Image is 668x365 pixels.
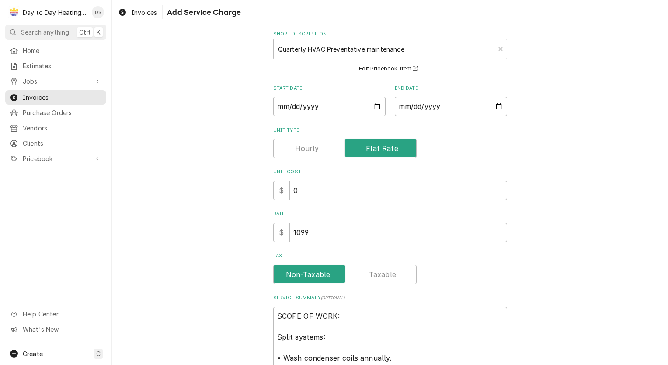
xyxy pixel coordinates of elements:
[23,139,102,148] span: Clients
[23,108,102,117] span: Purchase Orders
[273,97,386,116] input: yyyy-mm-dd
[8,6,20,18] div: D
[5,74,106,88] a: Go to Jobs
[23,309,101,319] span: Help Center
[5,105,106,120] a: Purchase Orders
[23,154,89,163] span: Pricebook
[5,121,106,135] a: Vendors
[97,28,101,37] span: K
[273,85,386,116] div: Start Date
[5,90,106,105] a: Invoices
[321,295,345,300] span: ( optional )
[96,349,101,358] span: C
[23,46,102,55] span: Home
[273,127,507,134] label: Unit Type
[79,28,90,37] span: Ctrl
[131,8,157,17] span: Invoices
[23,77,89,86] span: Jobs
[92,6,104,18] div: David Silvestre's Avatar
[5,43,106,58] a: Home
[23,350,43,358] span: Create
[273,31,507,74] div: Short Description
[273,181,289,200] div: $
[273,253,507,260] label: Tax
[273,295,507,302] label: Service Summary
[395,97,507,116] input: yyyy-mm-dd
[23,123,102,133] span: Vendors
[273,168,507,175] label: Unit Cost
[395,85,507,116] div: End Date
[23,61,102,70] span: Estimates
[23,8,87,17] div: Day to Day Heating and Cooling
[273,211,507,242] div: [object Object]
[273,168,507,200] div: Unit Cost
[273,85,386,92] label: Start Date
[5,25,106,40] button: Search anythingCtrlK
[115,5,160,20] a: Invoices
[5,322,106,337] a: Go to What's New
[273,223,289,242] div: $
[21,28,69,37] span: Search anything
[8,6,20,18] div: Day to Day Heating and Cooling's Avatar
[273,253,507,284] div: Tax
[23,325,101,334] span: What's New
[395,85,507,92] label: End Date
[92,6,104,18] div: DS
[5,59,106,73] a: Estimates
[164,7,241,18] span: Add Service Charge
[358,63,422,74] button: Edit Pricebook Item
[273,127,507,158] div: Unit Type
[23,93,102,102] span: Invoices
[5,151,106,166] a: Go to Pricebook
[273,31,507,38] label: Short Description
[5,307,106,321] a: Go to Help Center
[273,211,507,218] label: Rate
[5,136,106,151] a: Clients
